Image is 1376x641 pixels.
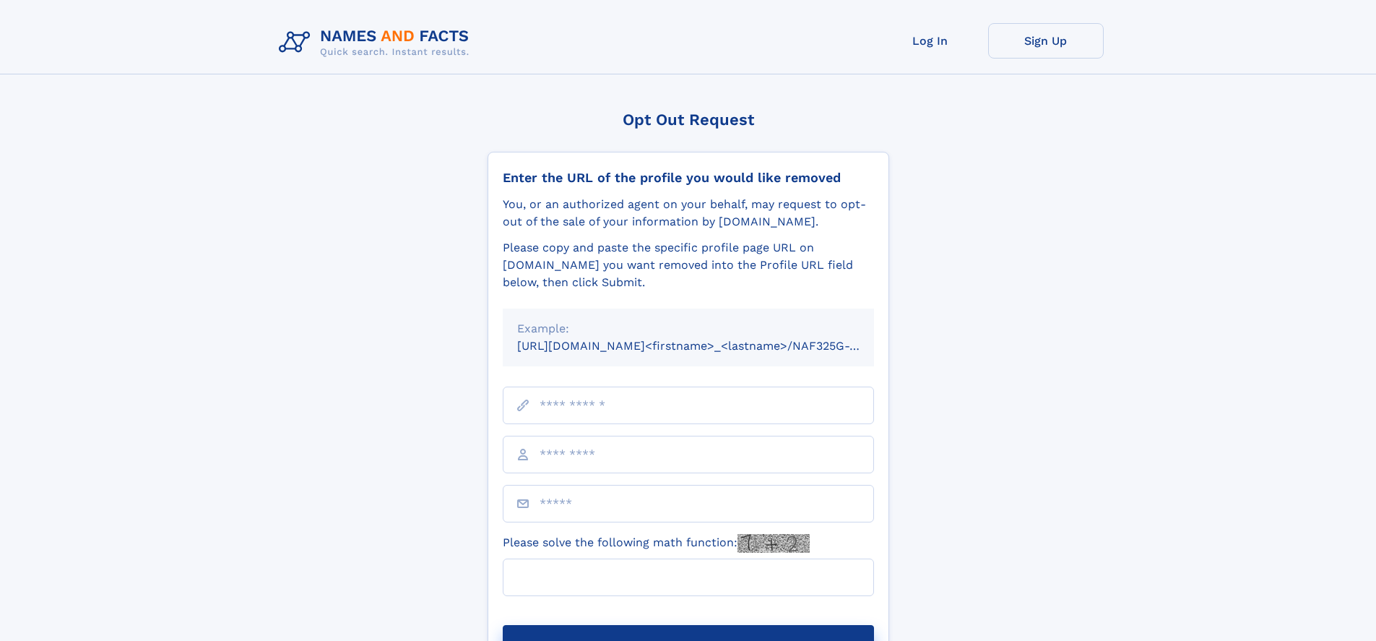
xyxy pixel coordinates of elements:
[503,170,874,186] div: Enter the URL of the profile you would like removed
[503,534,810,553] label: Please solve the following math function:
[503,196,874,231] div: You, or an authorized agent on your behalf, may request to opt-out of the sale of your informatio...
[488,111,889,129] div: Opt Out Request
[503,239,874,291] div: Please copy and paste the specific profile page URL on [DOMAIN_NAME] you want removed into the Pr...
[273,23,481,62] img: Logo Names and Facts
[517,320,860,337] div: Example:
[517,339,901,353] small: [URL][DOMAIN_NAME]<firstname>_<lastname>/NAF325G-xxxxxxxx
[988,23,1104,59] a: Sign Up
[873,23,988,59] a: Log In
